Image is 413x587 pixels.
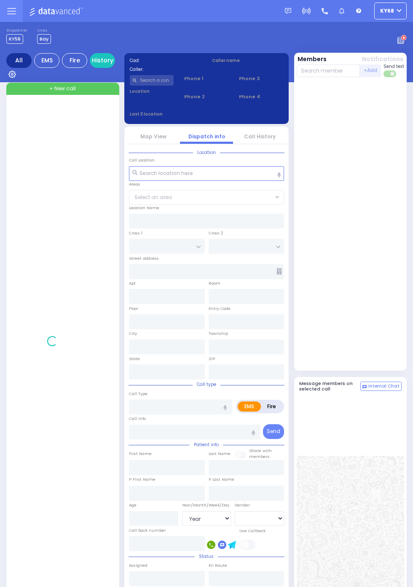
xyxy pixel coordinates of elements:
[182,502,231,508] div: Year/Month/Week/Day
[129,230,142,236] label: Cross 1
[37,34,51,44] span: Bay
[374,3,407,19] button: ky68
[6,28,27,33] label: Dispatcher
[209,563,227,568] label: En Route
[244,133,276,140] a: Call History
[383,70,397,78] label: Turn off text
[129,280,136,286] label: Apt
[188,133,225,140] a: Dispatch info
[134,194,172,201] span: Select an area
[368,383,400,389] span: Internal Chat
[362,385,367,389] img: comment-alt.png
[285,8,291,14] img: message.svg
[209,280,220,286] label: Room
[239,75,283,82] span: Phone 3
[130,75,174,86] input: Search a contact
[129,306,138,312] label: Floor
[193,149,220,156] span: Location
[249,448,272,453] small: Share with
[209,356,215,362] label: ZIP
[129,391,147,397] label: Call Type
[298,55,327,64] button: Members
[383,63,404,70] span: Send text
[209,331,228,337] label: Township
[263,424,284,439] button: Send
[238,401,261,412] label: EMS
[130,88,174,94] label: Location
[129,451,152,457] label: First Name
[129,181,140,187] label: Areas
[6,34,23,44] span: KY56
[29,6,85,16] img: Logo
[49,85,76,92] span: + New call
[362,55,403,64] button: Notifications
[260,401,283,412] label: Fire
[276,268,282,275] span: Other building occupants
[37,28,51,33] label: Lines
[380,7,394,15] span: ky68
[193,381,220,388] span: Call type
[6,53,32,68] div: All
[209,230,223,236] label: Cross 2
[195,553,218,560] span: Status
[129,528,166,533] label: Call back number
[129,416,146,422] label: Call Info
[212,57,284,64] label: Caller name
[34,53,59,68] div: EMS
[184,93,228,100] span: Phone 2
[140,133,166,140] a: Map View
[129,205,159,211] label: Location Name
[129,331,137,337] label: City
[130,66,201,73] label: Caller:
[130,57,201,64] label: Cad:
[129,157,155,163] label: Call Location
[129,356,140,362] label: State
[129,166,284,181] input: Search location here
[297,65,360,77] input: Search member
[299,381,361,392] h5: Message members on selected call
[129,477,156,482] label: P First Name
[129,563,147,568] label: Assigned
[129,256,159,261] label: Street Address
[209,477,234,482] label: P Last Name
[129,502,137,508] label: Age
[209,451,231,457] label: Last Name
[235,502,250,508] label: Gender
[239,93,283,100] span: Phone 4
[360,382,402,391] button: Internal Chat
[90,53,115,68] a: History
[62,53,87,68] div: Fire
[239,528,265,534] label: Use Callback
[184,75,228,82] span: Phone 1
[209,306,231,312] label: Entry Code
[130,111,207,117] label: Last 3 location
[190,442,223,448] span: Patient info
[249,454,270,459] span: members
